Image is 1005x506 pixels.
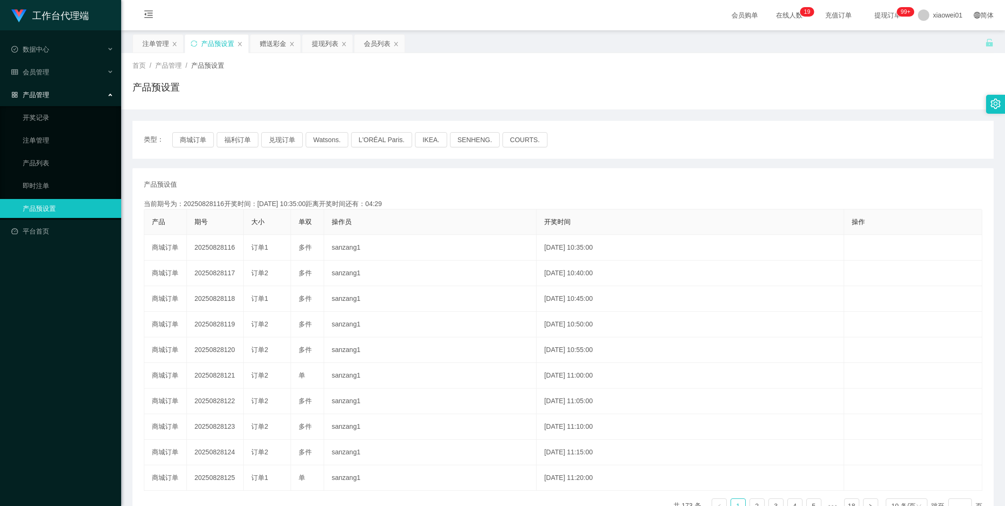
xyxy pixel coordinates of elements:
[23,154,114,172] a: 产品列表
[450,132,500,147] button: SENHENG.
[11,68,49,76] span: 会员管理
[537,337,844,363] td: [DATE] 10:55:00
[144,132,172,147] span: 类型：
[415,132,447,147] button: IKEA.
[324,363,537,389] td: sanzang1
[324,389,537,414] td: sanzang1
[974,12,980,18] i: 图标: global
[537,414,844,440] td: [DATE] 11:10:00
[289,41,295,47] i: 图标: close
[11,91,49,99] span: 产品管理
[251,397,268,405] span: 订单2
[251,269,268,277] span: 订单2
[985,38,994,47] i: 图标: unlock
[502,132,547,147] button: COURTS.
[537,235,844,261] td: [DATE] 10:35:00
[537,261,844,286] td: [DATE] 10:40:00
[251,448,268,456] span: 订单2
[11,222,114,241] a: 图标: dashboard平台首页
[187,235,244,261] td: 20250828116
[341,41,347,47] i: 图标: close
[251,218,264,226] span: 大小
[260,35,286,53] div: 赠送彩金
[324,235,537,261] td: sanzang1
[299,423,312,430] span: 多件
[142,35,169,53] div: 注单管理
[537,389,844,414] td: [DATE] 11:05:00
[299,474,305,481] span: 单
[364,35,390,53] div: 会员列表
[820,12,856,18] span: 充值订单
[11,11,89,19] a: 工作台代理端
[299,320,312,328] span: 多件
[251,371,268,379] span: 订单2
[804,7,807,17] p: 1
[351,132,412,147] button: L'ORÉAL Paris.
[11,46,18,53] i: 图标: check-circle-o
[187,337,244,363] td: 20250828120
[299,244,312,251] span: 多件
[299,269,312,277] span: 多件
[324,414,537,440] td: sanzang1
[172,41,177,47] i: 图标: close
[11,91,18,98] i: 图标: appstore-o
[185,62,187,69] span: /
[187,286,244,312] td: 20250828118
[299,346,312,353] span: 多件
[191,62,224,69] span: 产品预设置
[324,440,537,465] td: sanzang1
[251,423,268,430] span: 订单2
[152,218,165,226] span: 产品
[132,62,146,69] span: 首页
[324,286,537,312] td: sanzang1
[144,414,187,440] td: 商城订单
[23,199,114,218] a: 产品预设置
[144,261,187,286] td: 商城订单
[144,180,177,190] span: 产品预设值
[23,108,114,127] a: 开奖记录
[144,312,187,337] td: 商城订单
[144,235,187,261] td: 商城订单
[324,337,537,363] td: sanzang1
[187,440,244,465] td: 20250828124
[299,295,312,302] span: 多件
[187,363,244,389] td: 20250828121
[852,218,865,226] span: 操作
[132,0,165,31] i: 图标: menu-fold
[537,312,844,337] td: [DATE] 10:50:00
[807,7,811,17] p: 9
[261,132,303,147] button: 兑现订单
[187,261,244,286] td: 20250828117
[771,12,807,18] span: 在线人数
[144,440,187,465] td: 商城订单
[537,286,844,312] td: [DATE] 10:45:00
[800,7,814,17] sup: 19
[537,465,844,491] td: [DATE] 11:20:00
[144,389,187,414] td: 商城订单
[23,176,114,195] a: 即时注单
[312,35,338,53] div: 提现列表
[990,99,1001,109] i: 图标: setting
[324,261,537,286] td: sanzang1
[251,320,268,328] span: 订单2
[23,131,114,150] a: 注单管理
[11,45,49,53] span: 数据中心
[324,465,537,491] td: sanzang1
[11,69,18,75] i: 图标: table
[187,465,244,491] td: 20250828125
[537,440,844,465] td: [DATE] 11:15:00
[251,346,268,353] span: 订单2
[299,397,312,405] span: 多件
[187,312,244,337] td: 20250828119
[191,40,197,47] i: 图标: sync
[194,218,208,226] span: 期号
[870,12,906,18] span: 提现订单
[251,244,268,251] span: 订单1
[32,0,89,31] h1: 工作台代理端
[187,414,244,440] td: 20250828123
[11,9,26,23] img: logo.9652507e.png
[172,132,214,147] button: 商城订单
[201,35,234,53] div: 产品预设置
[299,218,312,226] span: 单双
[217,132,258,147] button: 福利订单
